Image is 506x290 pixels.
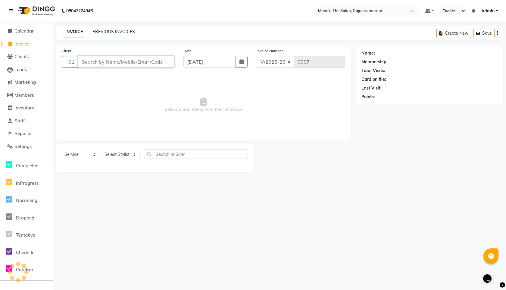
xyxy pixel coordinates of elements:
[257,48,283,54] label: Invoice Number
[361,59,388,65] div: Membership:
[14,28,34,34] span: Calendar
[62,56,79,68] button: +91
[361,50,375,56] div: Name:
[14,92,34,98] span: Members
[16,215,34,221] span: Dropped
[481,8,495,14] span: Admin
[2,143,51,150] a: Settings
[361,85,382,91] div: Last Visit:
[2,28,51,35] a: Calendar
[361,94,375,100] div: Points:
[62,48,71,54] label: Client
[14,105,34,111] span: Inventory
[473,29,495,38] button: Save
[78,56,174,68] input: Search by Name/Mobile/Email/Code
[2,130,51,137] a: Reports
[66,2,93,19] b: 08047224946
[2,41,51,48] a: Invoice
[2,118,51,125] a: Staff
[144,150,248,159] input: Search or Scan
[361,76,386,83] div: Card on file:
[14,54,29,59] span: Clients
[481,266,500,284] iframe: chat widget
[16,197,37,203] span: Upcoming
[92,29,135,34] a: PREVIOUS INVOICES
[2,66,51,73] a: Leads
[14,79,36,85] span: Marketing
[14,41,29,47] span: Invoice
[63,27,85,37] a: INVOICE
[62,75,345,135] span: Select & add items from the list below
[361,68,385,74] div: Total Visits:
[16,250,35,255] span: Check-In
[436,29,471,38] button: Create New
[16,232,35,238] span: Tentative
[14,118,25,124] span: Staff
[14,67,27,72] span: Leads
[15,2,57,19] img: logo
[2,105,51,112] a: Inventory
[16,180,39,186] span: InProgress
[2,92,51,99] a: Members
[14,131,31,136] span: Reports
[14,143,32,149] span: Settings
[183,48,192,54] label: Date
[2,53,51,60] a: Clients
[16,163,39,169] span: Completed
[2,79,51,86] a: Marketing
